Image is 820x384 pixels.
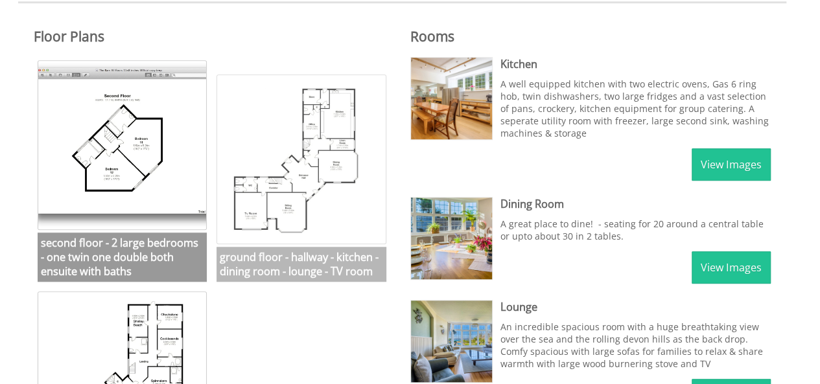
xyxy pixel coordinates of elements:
h3: second floor - 2 large bedrooms - one twin one double both ensuite with baths [38,232,207,282]
img: Kitchen [411,58,493,139]
h3: Kitchen [500,57,771,71]
h3: Lounge [500,300,771,314]
img: second floor - 2 large bedrooms - one twin one double both ensuite with baths [38,60,207,230]
img: Lounge [411,300,493,382]
img: ground floor - hallway - kitchen - dining room - lounge - TV room [217,74,386,244]
h2: Floor Plans [34,27,395,45]
h3: Dining Room [500,197,771,211]
img: Dining Room [411,198,493,279]
h2: Rooms [410,27,771,45]
a: View Images [692,251,771,284]
h3: ground floor - hallway - kitchen - dining room - lounge - TV room [217,247,386,282]
p: An incredible spacious room with a huge breathtaking view over the sea and the rolling devon hill... [500,321,771,370]
p: A great place to dine! - seating for 20 around a central table or upto about 30 in 2 tables. [500,218,771,242]
a: View Images [692,148,771,181]
p: A well equipped kitchen with two electric ovens, Gas 6 ring hob, twin dishwashers, two large frid... [500,78,771,139]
